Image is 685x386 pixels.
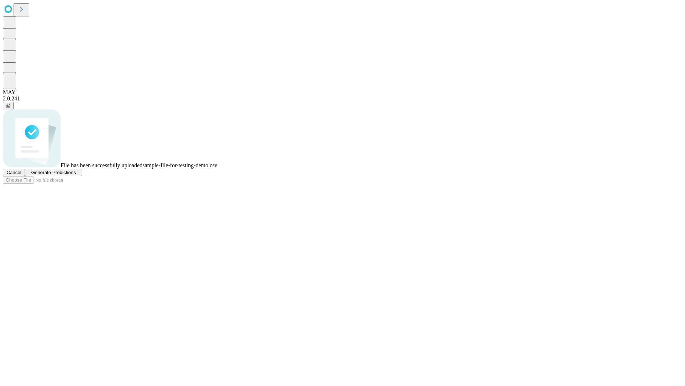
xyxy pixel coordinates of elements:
span: File has been successfully uploaded [61,162,142,168]
span: @ [6,103,11,108]
span: sample-file-for-testing-demo.csv [142,162,217,168]
div: MAY [3,89,682,95]
span: Generate Predictions [31,170,76,175]
button: Cancel [3,169,25,176]
span: Cancel [6,170,21,175]
div: 2.0.241 [3,95,682,102]
button: @ [3,102,14,109]
button: Generate Predictions [25,169,82,176]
